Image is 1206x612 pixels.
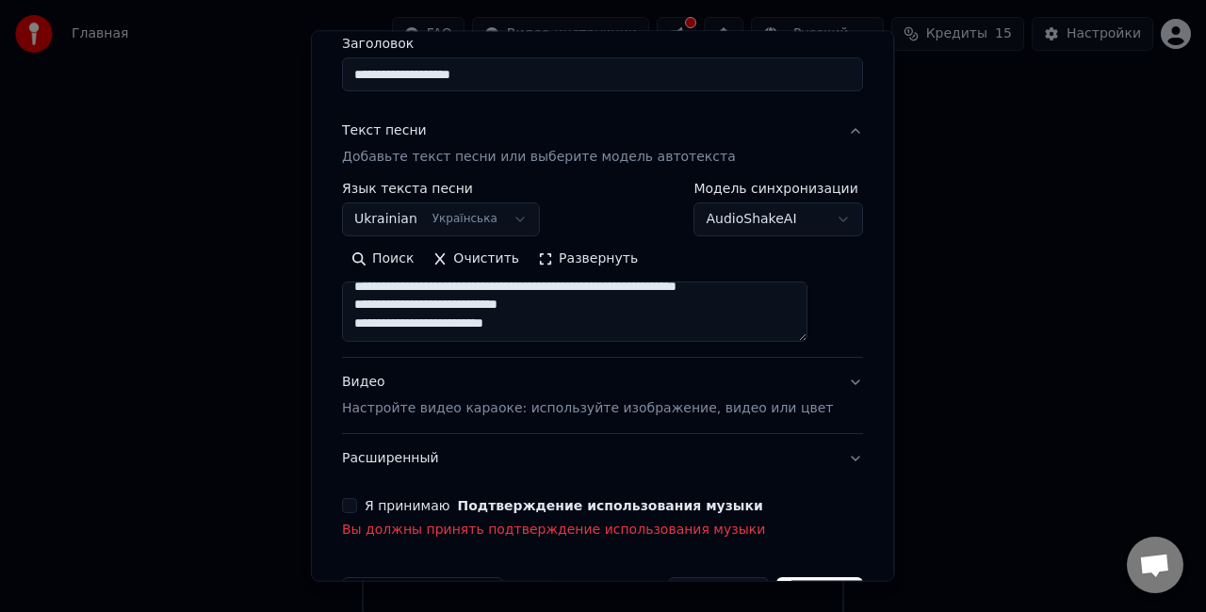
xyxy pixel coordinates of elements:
button: Я принимаю [458,499,763,512]
button: Очистить [424,244,530,274]
p: Вы должны принять подтверждение использования музыки [342,521,863,540]
label: Заголовок [342,38,863,51]
label: Я принимаю [365,499,763,512]
label: Модель синхронизации [694,182,864,195]
label: Язык текста песни [342,182,540,195]
p: Настройте видео караоке: используйте изображение, видео или цвет [342,399,833,418]
button: Отменить [668,577,769,611]
button: Расширенный [342,434,863,483]
p: Добавьте текст песни или выберите модель автотекста [342,148,736,167]
button: Поиск [342,244,423,274]
button: ВидеоНастройте видео караоке: используйте изображение, видео или цвет [342,358,863,433]
div: Видео [342,373,833,418]
button: Текст песниДобавьте текст песни или выберите модель автотекста [342,107,863,183]
div: Текст песниДобавьте текст песни или выберите модель автотекста [342,182,863,357]
div: Текст песни [342,122,427,141]
button: Создать [776,577,863,611]
button: Развернуть [529,244,647,274]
